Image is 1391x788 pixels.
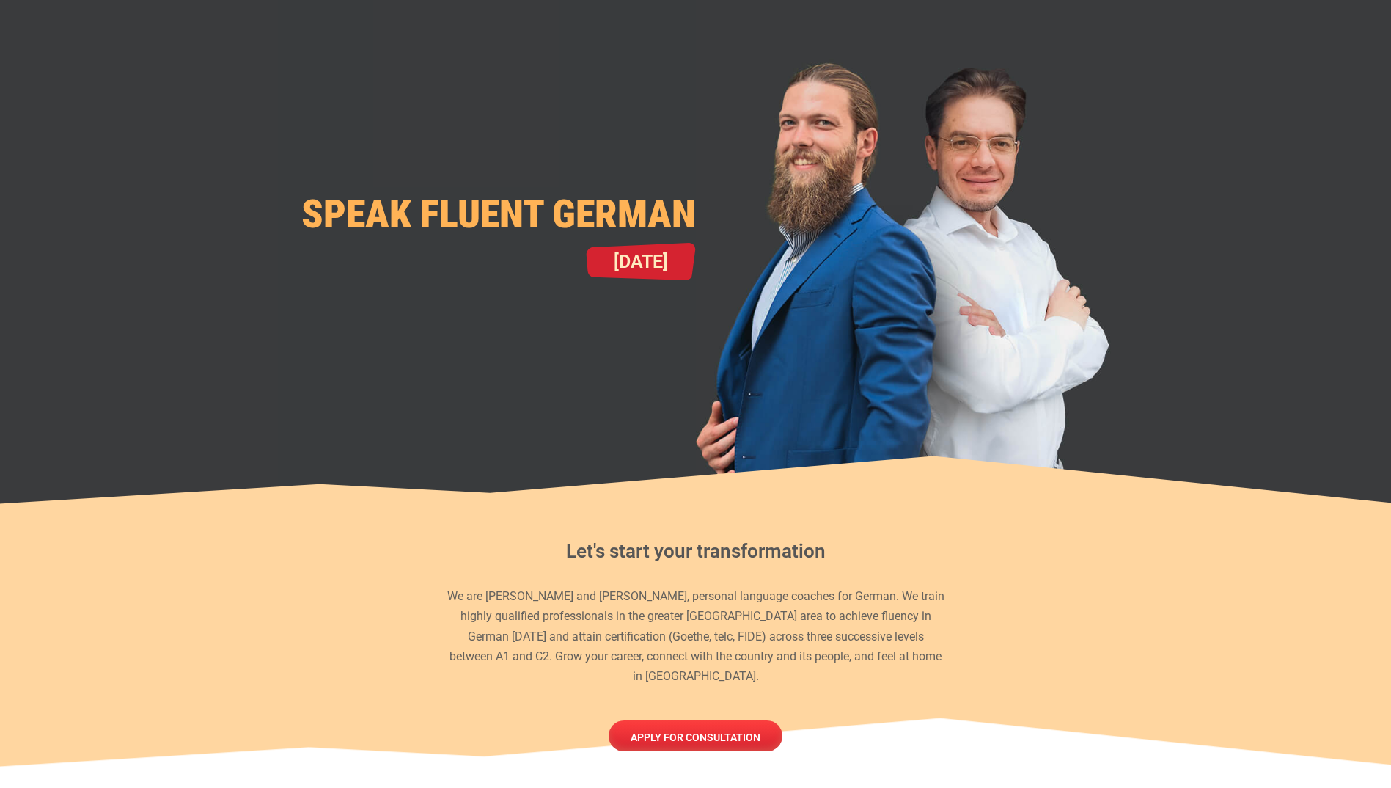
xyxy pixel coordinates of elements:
h2: Let's start your transformation [445,538,947,564]
h1: Speak fluent German [278,189,696,240]
a: Apply for consultation [609,720,782,751]
p: We are [PERSON_NAME] and [PERSON_NAME], personal language coaches for German. We train highly qua... [445,586,947,686]
span: [DATE] [614,252,668,271]
span: Apply for consultation [631,732,760,743]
